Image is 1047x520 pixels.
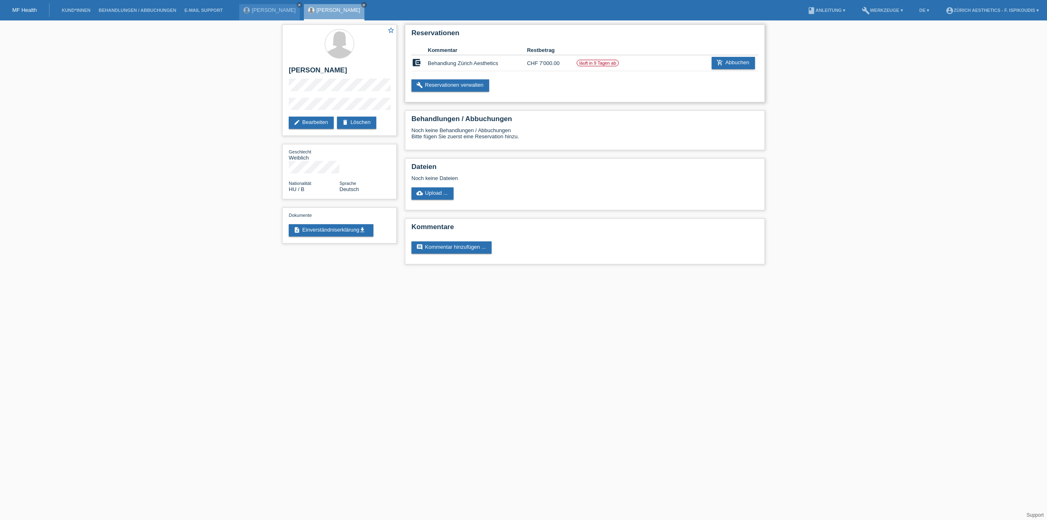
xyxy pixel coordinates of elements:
a: deleteLöschen [337,117,376,129]
span: Nationalität [289,181,311,186]
span: Geschlecht [289,149,311,154]
a: E-Mail Support [180,8,227,13]
h2: Reservationen [411,29,758,41]
div: Weiblich [289,149,339,161]
a: add_shopping_cartAbbuchen [712,57,755,69]
i: book [807,7,816,15]
a: buildReservationen verwalten [411,79,489,92]
span: Deutsch [339,186,359,192]
a: Support [1027,512,1044,518]
span: Dokumente [289,213,312,218]
a: bookAnleitung ▾ [803,8,849,13]
th: Kommentar [428,45,527,55]
a: [PERSON_NAME] [252,7,296,13]
i: delete [342,119,348,126]
a: commentKommentar hinzufügen ... [411,241,492,254]
th: Restbetrag [527,45,576,55]
a: close [361,2,367,8]
a: cloud_uploadUpload ... [411,187,454,200]
span: Ungarn / B / 28.02.2018 [289,186,304,192]
i: account_circle [946,7,954,15]
a: buildWerkzeuge ▾ [858,8,907,13]
a: descriptionEinverständniserklärungget_app [289,224,373,236]
i: star_border [387,27,395,34]
a: DE ▾ [915,8,933,13]
h2: [PERSON_NAME] [289,66,390,79]
a: editBearbeiten [289,117,334,129]
a: close [297,2,302,8]
i: account_balance_wallet [411,58,421,68]
a: [PERSON_NAME] [317,7,360,13]
h2: Behandlungen / Abbuchungen [411,115,758,127]
a: star_border [387,27,395,35]
a: account_circleZürich Aesthetics - F. Ispikoudis ▾ [941,8,1043,13]
div: Noch keine Behandlungen / Abbuchungen Bitte fügen Sie zuerst eine Reservation hinzu. [411,127,758,146]
i: build [862,7,870,15]
td: CHF 7'000.00 [527,55,576,71]
i: comment [416,244,423,250]
i: description [294,227,300,233]
i: add_shopping_cart [717,59,723,66]
span: Sprache [339,181,356,186]
i: get_app [359,227,366,233]
h2: Kommentare [411,223,758,235]
a: Kund*innen [58,8,94,13]
a: Behandlungen / Abbuchungen [94,8,180,13]
i: build [416,82,423,88]
i: close [362,3,366,7]
i: close [297,3,301,7]
label: läuft in 9 Tagen ab [577,60,619,66]
div: Noch keine Dateien [411,175,661,181]
a: MF Health [12,7,37,13]
i: cloud_upload [416,190,423,196]
h2: Dateien [411,163,758,175]
i: edit [294,119,300,126]
td: Behandlung Zürich Aesthetics [428,55,527,71]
